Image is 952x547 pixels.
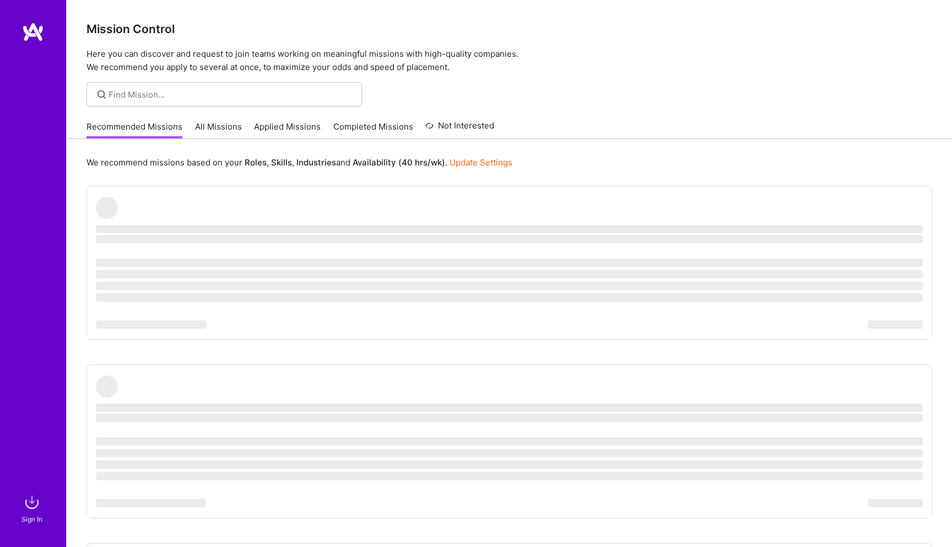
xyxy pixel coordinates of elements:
h3: Mission Control [86,22,932,36]
div: Sign In [21,513,42,525]
p: Here you can discover and request to join teams working on meaningful missions with high-quality ... [86,47,932,74]
a: Update Settings [450,157,512,168]
b: Availability (40 hrs/wk) [353,157,445,168]
a: Completed Missions [333,121,413,139]
input: Find Mission... [109,89,354,100]
img: logo [22,22,44,42]
b: Roles [245,157,267,168]
b: Skills [271,157,292,168]
b: Industries [296,157,336,168]
a: All Missions [195,121,242,139]
a: Applied Missions [254,121,321,139]
img: sign in [21,491,43,513]
a: sign inSign In [23,491,43,525]
a: Not Interested [425,119,494,139]
a: Recommended Missions [86,121,182,139]
p: We recommend missions based on your , , and . [86,157,512,168]
i: icon SearchGrey [95,88,108,101]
